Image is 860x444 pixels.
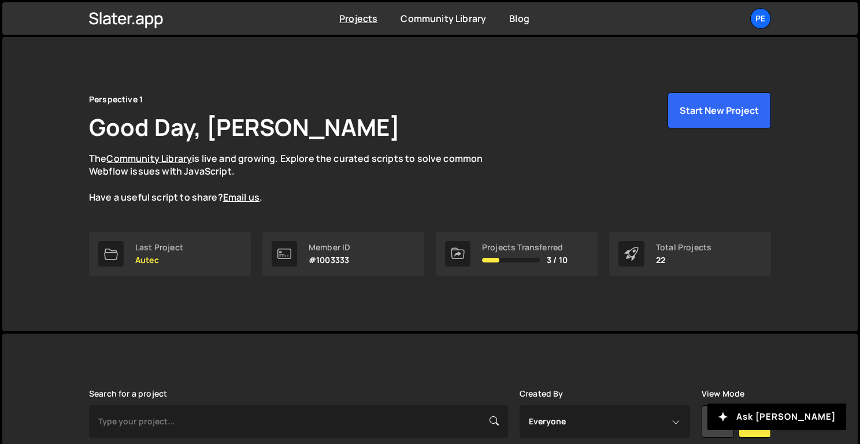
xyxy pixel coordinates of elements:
[702,389,744,398] label: View Mode
[309,243,350,252] div: Member ID
[309,256,350,265] p: #1003333
[89,389,167,398] label: Search for a project
[547,256,568,265] span: 3 / 10
[401,12,486,25] a: Community Library
[656,243,711,252] div: Total Projects
[750,8,771,29] a: Pe
[656,256,711,265] p: 22
[89,92,143,106] div: Perspective 1
[482,243,568,252] div: Projects Transferred
[339,12,377,25] a: Projects
[668,92,771,128] button: Start New Project
[135,256,183,265] p: Autec
[89,111,400,143] h1: Good Day, [PERSON_NAME]
[89,152,505,204] p: The is live and growing. Explore the curated scripts to solve common Webflow issues with JavaScri...
[89,405,508,438] input: Type your project...
[106,152,192,165] a: Community Library
[223,191,260,203] a: Email us
[707,404,846,430] button: Ask [PERSON_NAME]
[89,232,251,276] a: Last Project Autec
[520,389,564,398] label: Created By
[135,243,183,252] div: Last Project
[509,12,529,25] a: Blog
